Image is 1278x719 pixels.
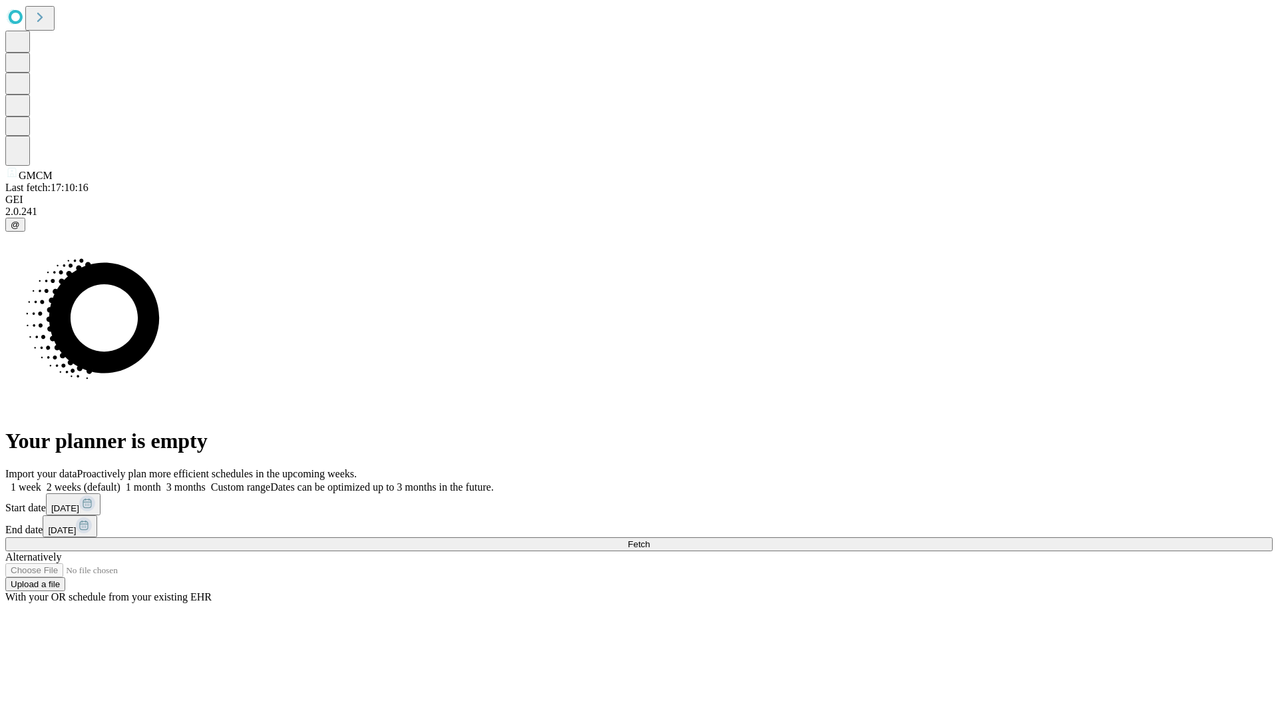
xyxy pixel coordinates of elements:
[5,218,25,232] button: @
[5,591,212,602] span: With your OR schedule from your existing EHR
[46,493,101,515] button: [DATE]
[19,170,53,181] span: GMCM
[166,481,206,493] span: 3 months
[77,468,357,479] span: Proactively plan more efficient schedules in the upcoming weeks.
[628,539,650,549] span: Fetch
[126,481,161,493] span: 1 month
[5,551,61,563] span: Alternatively
[270,481,493,493] span: Dates can be optimized up to 3 months in the future.
[5,468,77,479] span: Import your data
[11,481,41,493] span: 1 week
[5,515,1273,537] div: End date
[211,481,270,493] span: Custom range
[5,182,89,193] span: Last fetch: 17:10:16
[47,481,120,493] span: 2 weeks (default)
[51,503,79,513] span: [DATE]
[5,577,65,591] button: Upload a file
[48,525,76,535] span: [DATE]
[11,220,20,230] span: @
[5,493,1273,515] div: Start date
[5,537,1273,551] button: Fetch
[5,206,1273,218] div: 2.0.241
[43,515,97,537] button: [DATE]
[5,194,1273,206] div: GEI
[5,429,1273,453] h1: Your planner is empty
